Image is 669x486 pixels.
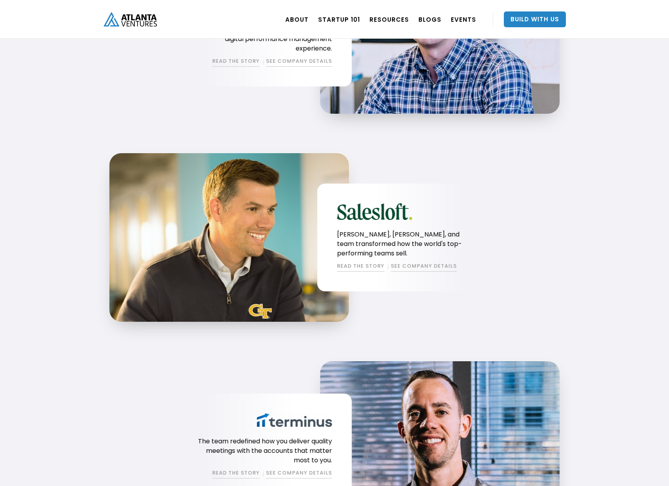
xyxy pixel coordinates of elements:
[391,262,457,272] a: SEE COMPANY DETAILS
[337,230,476,258] p: [PERSON_NAME], [PERSON_NAME], and team transformed how the world's top-performing teams sell.
[266,58,332,67] a: SEE COMPANY DETAILS
[109,153,349,322] img: Kyle Porter, CEO of SalesLoft
[318,8,360,30] a: Startup 101
[369,8,409,30] a: RESOURCES
[262,58,263,67] div: |
[212,58,260,67] a: READ THE STORY
[193,25,332,54] p: [PERSON_NAME] and team reimagined the digital performance management experience.
[387,262,388,272] div: |
[418,8,441,30] a: BLOGS
[337,262,384,272] a: READ THE STORY
[285,8,309,30] a: ABOUT
[193,437,332,465] p: The team redefined how you deliver quality meetings with the accounts that matter most to you.
[266,469,332,478] a: SEE COMPANY DETAILS
[257,413,332,427] img: Terminus Logo
[212,469,260,478] a: READ THE STORY
[337,203,412,220] img: salesloft logo
[504,11,566,27] a: Build With Us
[451,8,476,30] a: EVENTS
[262,469,263,478] div: |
